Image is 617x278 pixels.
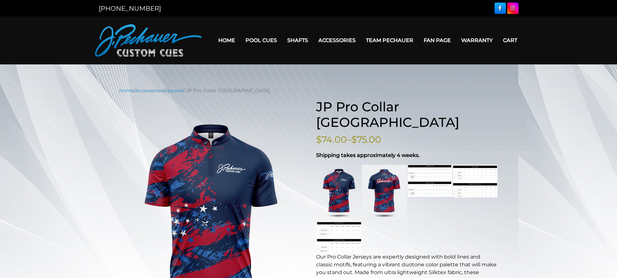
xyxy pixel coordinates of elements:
a: [PHONE_NUMBER] [99,5,161,12]
strong: Shipping takes approximately 4 weeks. [316,152,420,158]
bdi: 74.00 [316,134,347,145]
h1: JP Pro Collar [GEOGRAPHIC_DATA] [316,99,498,130]
a: Shafts [282,32,313,49]
nav: Breadcrumb [119,87,498,94]
p: – [316,133,498,146]
a: Cart [498,32,522,49]
bdi: 75.00 [351,134,381,145]
a: Accessories [313,32,361,49]
a: Accessories [135,88,163,94]
a: Pool Cues [240,32,282,49]
span: $ [351,134,357,145]
a: Warranty [456,32,498,49]
a: Team Pechauer [361,32,418,49]
img: Pechauer Custom Cues [95,24,202,57]
a: Home [213,32,240,49]
a: Fan Page [418,32,456,49]
a: Apparel [164,88,183,94]
span: $ [316,134,322,145]
a: Home [119,88,134,94]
